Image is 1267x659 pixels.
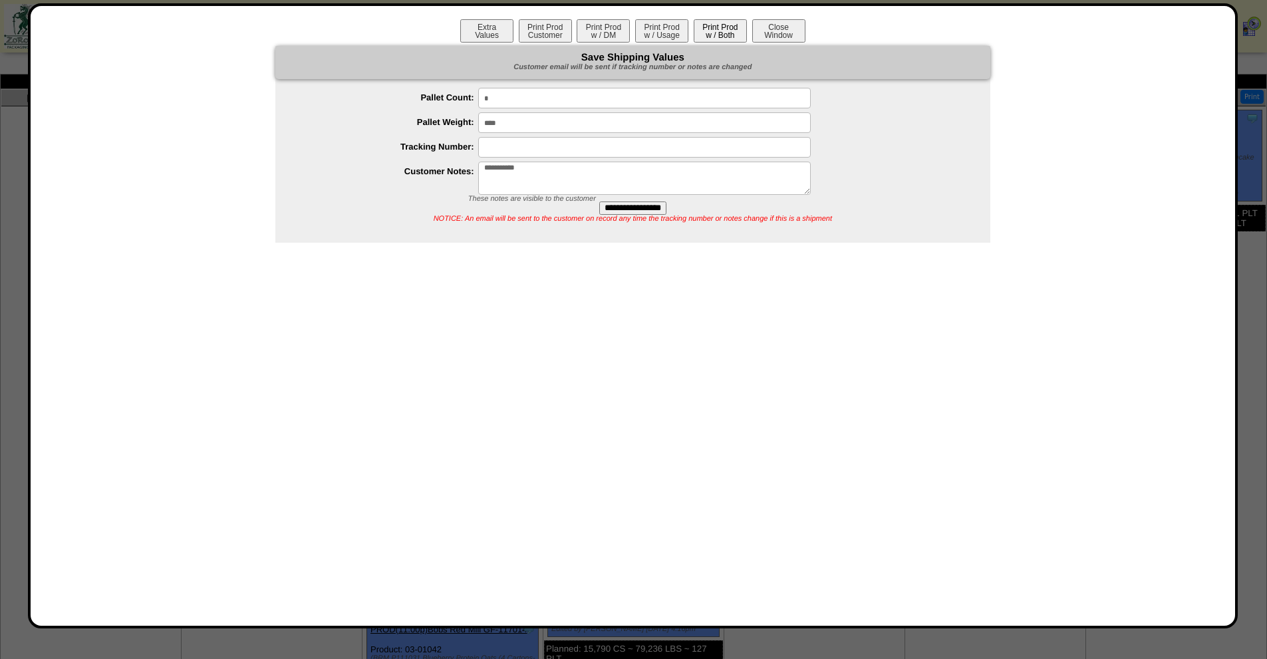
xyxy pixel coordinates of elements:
[460,19,513,43] button: ExtraValues
[635,19,688,43] button: Print Prodw / Usage
[752,19,805,43] button: CloseWindow
[302,117,478,127] label: Pallet Weight:
[577,19,630,43] button: Print Prodw / DM
[519,19,572,43] button: Print ProdCustomer
[468,195,596,203] span: These notes are visible to the customer
[275,46,990,79] div: Save Shipping Values
[434,215,832,223] span: NOTICE: An email will be sent to the customer on record any time the tracking number or notes cha...
[302,166,478,176] label: Customer Notes:
[302,92,478,102] label: Pallet Count:
[302,142,478,152] label: Tracking Number:
[275,63,990,72] div: Customer email will be sent if tracking number or notes are changed
[751,30,807,40] a: CloseWindow
[694,19,747,43] button: Print Prodw / Both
